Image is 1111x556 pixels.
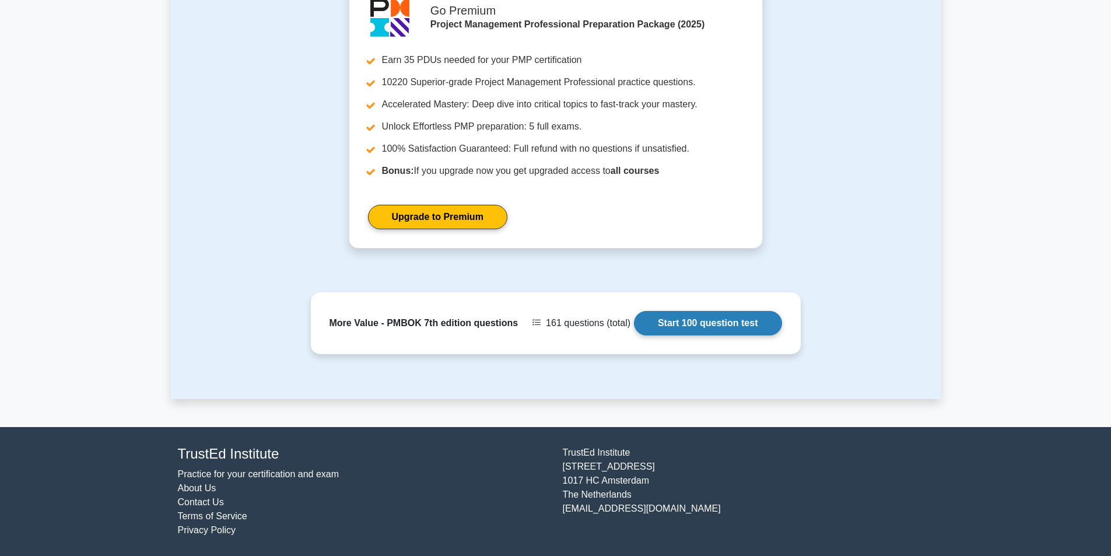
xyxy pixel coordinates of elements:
a: Contact Us [178,497,224,507]
h4: TrustEd Institute [178,446,549,463]
a: Terms of Service [178,511,247,521]
a: Start 100 question test [634,311,782,335]
div: TrustEd Institute [STREET_ADDRESS] 1017 HC Amsterdam The Netherlands [EMAIL_ADDRESS][DOMAIN_NAME] [556,446,941,537]
a: Practice for your certification and exam [178,469,339,479]
a: Upgrade to Premium [368,205,507,229]
a: About Us [178,483,216,493]
a: Privacy Policy [178,525,236,535]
